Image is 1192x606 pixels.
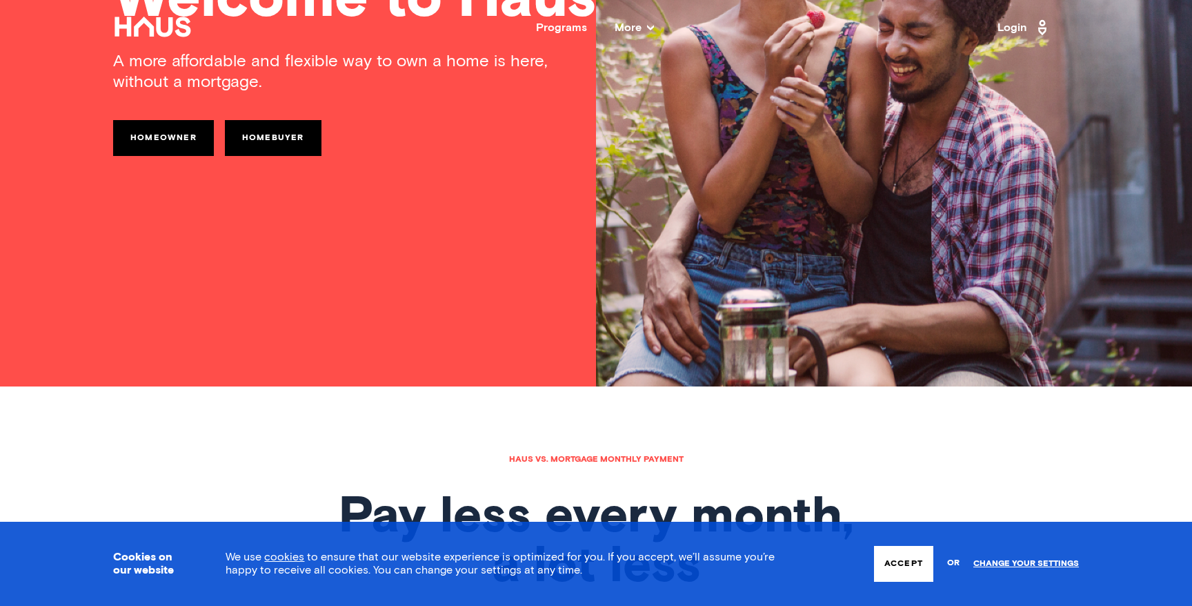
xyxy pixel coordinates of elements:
[615,22,654,33] span: More
[874,546,933,582] button: Accept
[536,22,587,33] a: Programs
[113,493,1079,592] h1: Pay less every month, a lot less
[113,120,214,156] a: Homeowner
[997,17,1051,39] a: Login
[225,120,321,156] a: Homebuyer
[113,456,1079,464] h1: Haus vs. mortgage monthly payment
[226,551,775,576] span: We use to ensure that our website experience is optimized for you. If you accept, we’ll assume yo...
[113,51,596,92] div: A more affordable and flexible way to own a home is here, without a mortgage.
[947,551,960,576] span: or
[264,551,304,563] a: cookies
[973,559,1079,569] a: Change your settings
[113,551,191,577] h3: Cookies on our website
